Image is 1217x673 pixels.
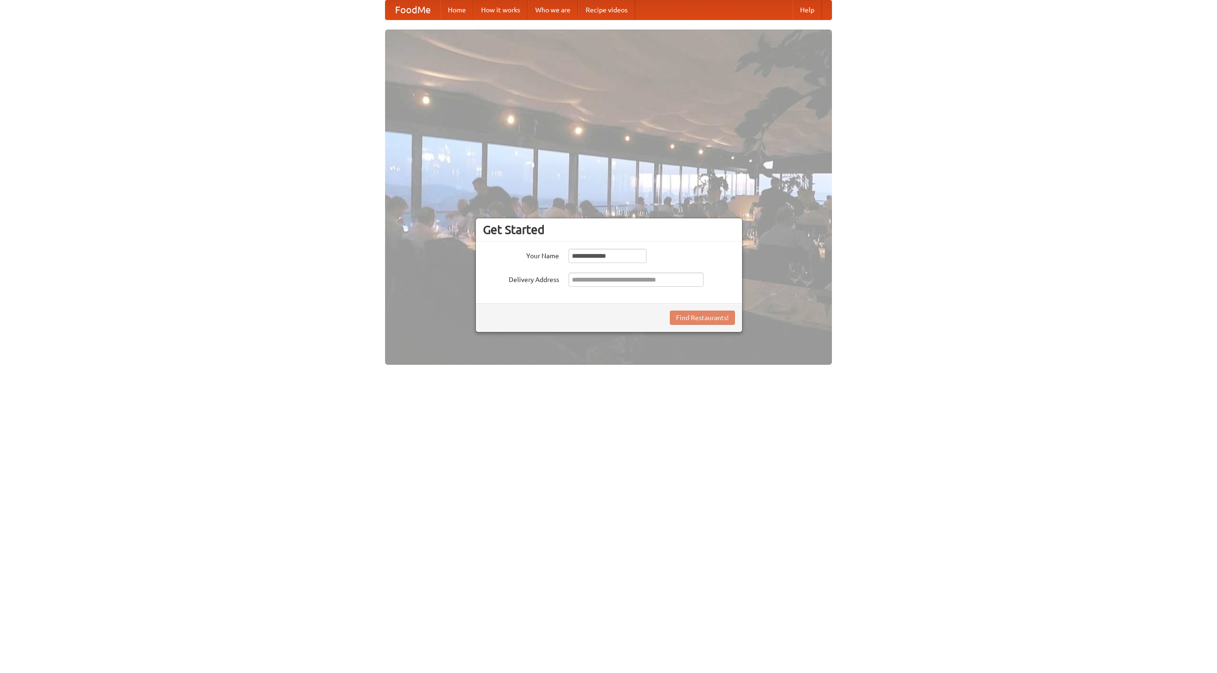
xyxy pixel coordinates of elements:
a: FoodMe [386,0,440,20]
h3: Get Started [483,223,735,237]
label: Your Name [483,249,559,261]
a: Help [792,0,822,20]
button: Find Restaurants! [670,311,735,325]
a: Who we are [528,0,578,20]
a: Home [440,0,473,20]
a: Recipe videos [578,0,635,20]
a: How it works [473,0,528,20]
label: Delivery Address [483,273,559,284]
